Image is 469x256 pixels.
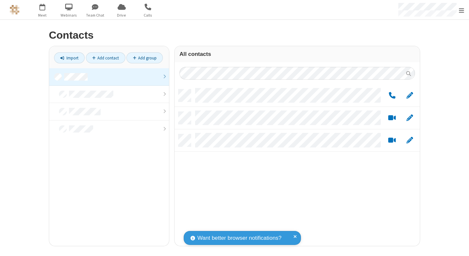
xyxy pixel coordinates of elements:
[179,51,415,57] h3: All contacts
[57,12,81,18] span: Webinars
[10,5,20,15] img: QA Selenium DO NOT DELETE OR CHANGE
[136,12,160,18] span: Calls
[175,84,420,246] div: grid
[197,234,281,242] span: Want better browser notifications?
[54,52,85,63] a: Import
[403,136,416,145] button: Edit
[403,92,416,100] button: Edit
[86,52,125,63] a: Add contact
[83,12,107,18] span: Team Chat
[386,136,398,145] button: Start a video meeting
[126,52,163,63] a: Add group
[403,114,416,122] button: Edit
[49,30,420,41] h2: Contacts
[386,114,398,122] button: Start a video meeting
[30,12,55,18] span: Meet
[386,92,398,100] button: Call by phone
[109,12,134,18] span: Drive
